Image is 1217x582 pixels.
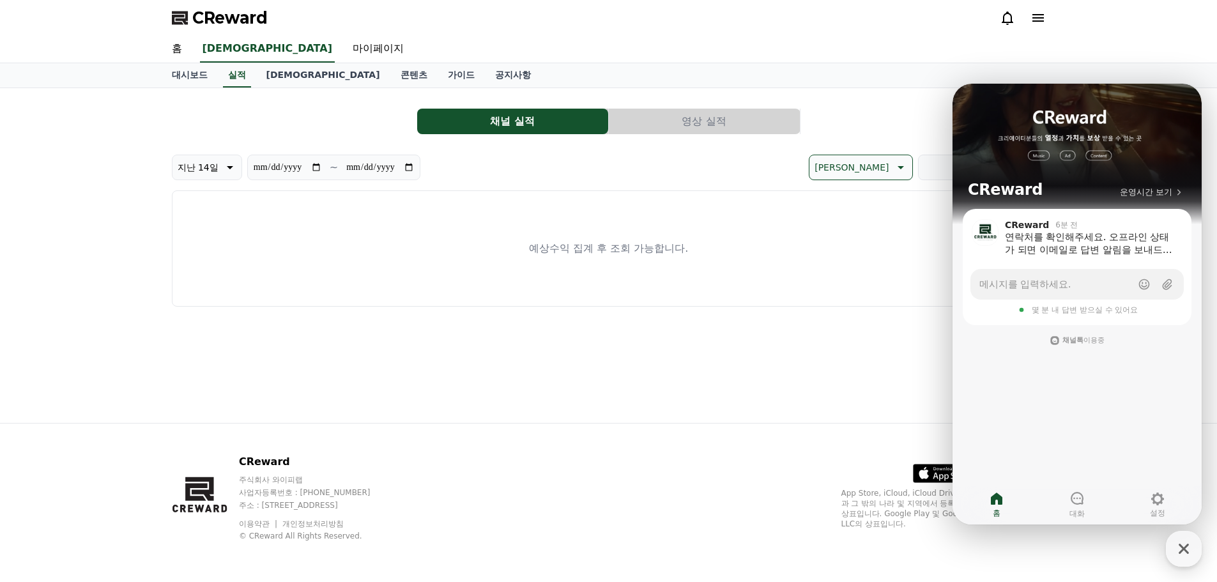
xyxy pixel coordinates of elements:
a: 영상 실적 [609,109,800,134]
a: 가이드 [438,63,485,88]
p: ~ [330,160,338,175]
a: 마이페이지 [342,36,414,63]
a: 대시보드 [162,63,218,88]
a: 콘텐츠 [390,63,438,88]
a: 채널 실적 [417,109,609,134]
button: 채널 실적 [417,109,608,134]
p: 주소 : [STREET_ADDRESS] [239,500,395,510]
p: 예상수익 집계 후 조회 가능합니다. [529,241,688,256]
p: 지난 14일 [178,158,218,176]
a: [DEMOGRAPHIC_DATA] [256,63,390,88]
iframe: Channel chat [953,84,1202,525]
p: CReward [239,454,395,470]
a: [DEMOGRAPHIC_DATA] [200,36,335,63]
a: 이용약관 [239,519,279,528]
p: [PERSON_NAME] [815,158,889,176]
p: 사업자등록번호 : [PHONE_NUMBER] [239,487,395,498]
span: CReward [192,8,268,28]
a: CReward [172,8,268,28]
a: 홈 [162,36,192,63]
a: 공지사항 [485,63,541,88]
p: 주식회사 와이피랩 [239,475,395,485]
button: 지난 14일 [172,155,242,180]
a: 개인정보처리방침 [282,519,344,528]
button: 영상 실적 [609,109,800,134]
p: © CReward All Rights Reserved. [239,531,395,541]
p: App Store, iCloud, iCloud Drive 및 iTunes Store는 미국과 그 밖의 나라 및 지역에서 등록된 Apple Inc.의 서비스 상표입니다. Goo... [841,488,1046,529]
button: [PERSON_NAME] [809,155,912,180]
a: 실적 [223,63,251,88]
